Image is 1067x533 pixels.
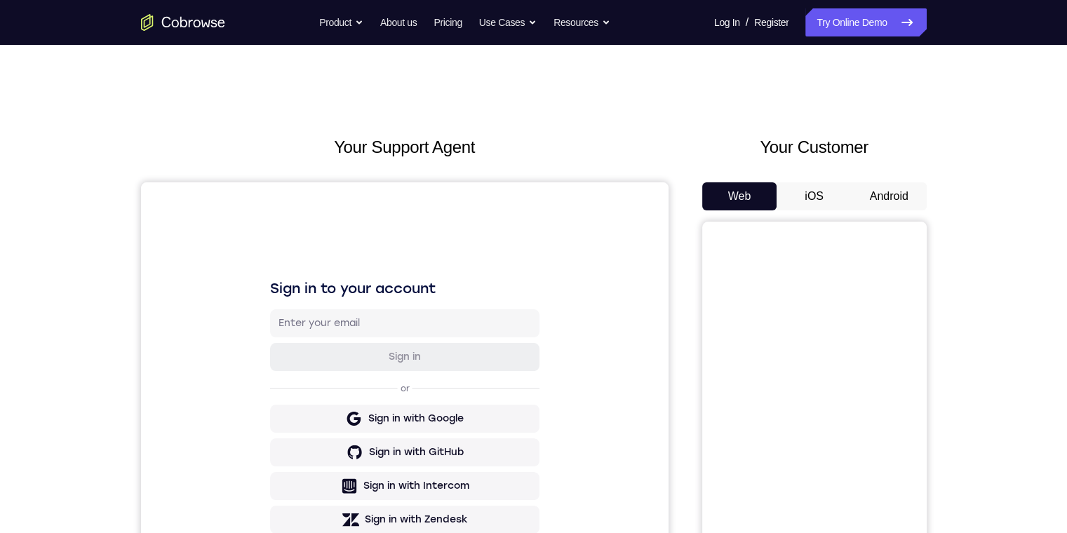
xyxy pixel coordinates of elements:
div: Sign in with GitHub [228,263,323,277]
button: Product [319,8,363,36]
button: Use Cases [479,8,537,36]
a: Register [754,8,788,36]
a: Try Online Demo [805,8,926,36]
a: About us [380,8,417,36]
p: or [257,201,271,212]
h2: Your Customer [702,135,927,160]
button: Sign in with Google [129,222,398,250]
a: Go to the home page [141,14,225,31]
a: Pricing [434,8,462,36]
button: Android [852,182,927,210]
div: Sign in with Intercom [222,297,328,311]
button: Web [702,182,777,210]
button: Sign in with Zendesk [129,323,398,351]
a: Create a new account [237,363,337,373]
div: Sign in with Zendesk [224,330,327,344]
button: Sign in with GitHub [129,256,398,284]
button: Resources [553,8,610,36]
div: Sign in with Google [227,229,323,243]
button: Sign in with Intercom [129,290,398,318]
a: Log In [714,8,740,36]
button: iOS [777,182,852,210]
span: / [746,14,749,31]
p: Don't have an account? [129,363,398,374]
h2: Your Support Agent [141,135,669,160]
